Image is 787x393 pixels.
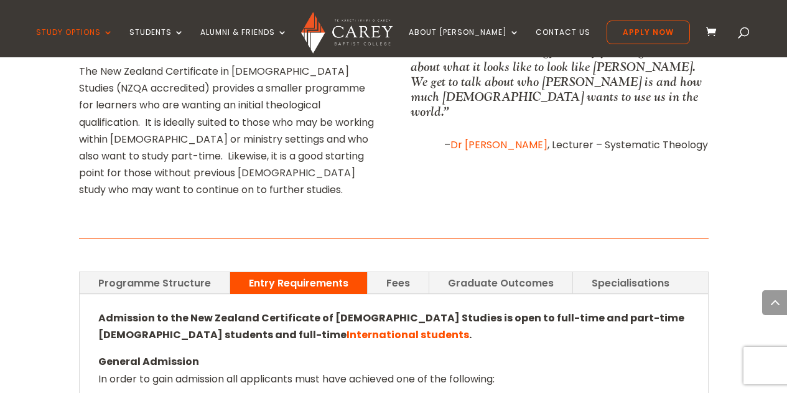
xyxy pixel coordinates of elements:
[79,63,376,199] p: The New Zealand Certificate in [DEMOGRAPHIC_DATA] Studies (NZQA accredited) provides a smaller pr...
[409,28,519,57] a: About [PERSON_NAME]
[98,354,199,369] strong: General Admission
[411,44,708,119] p: “What I love about theology and my job is I get to talk about what it looks like to look like [PE...
[573,272,688,294] a: Specialisations
[36,28,113,57] a: Study Options
[301,12,393,54] img: Carey Baptist College
[129,28,184,57] a: Students
[450,138,547,152] a: Dr [PERSON_NAME]
[607,21,690,44] a: Apply Now
[411,136,708,153] p: – , Lecturer – Systematic Theology
[98,311,684,342] strong: Admission to the New Zealand Certificate of [DEMOGRAPHIC_DATA] Studies is open to full-time and p...
[200,28,287,57] a: Alumni & Friends
[347,328,469,342] a: International students
[230,272,367,294] a: Entry Requirements
[368,272,429,294] a: Fees
[429,272,572,294] a: Graduate Outcomes
[536,28,590,57] a: Contact Us
[80,272,230,294] a: Programme Structure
